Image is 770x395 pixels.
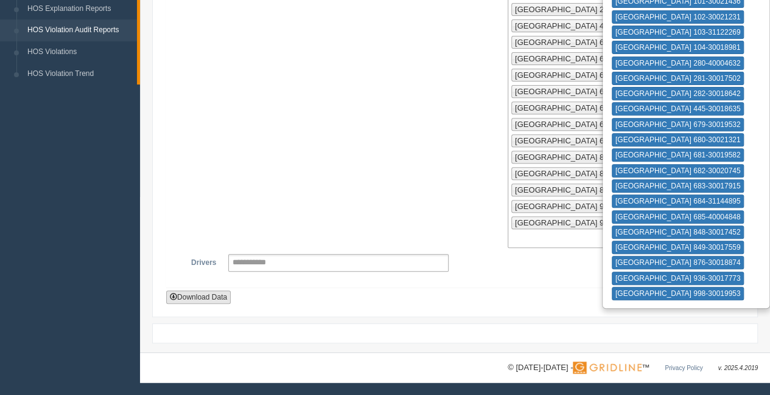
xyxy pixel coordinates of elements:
span: [GEOGRAPHIC_DATA] 998-30019953 [515,218,651,227]
button: [GEOGRAPHIC_DATA] 680-30021321 [612,133,744,146]
span: [GEOGRAPHIC_DATA] 683-30017915 [515,103,651,112]
span: [GEOGRAPHIC_DATA] 282-30018642 [515,5,651,14]
button: [GEOGRAPHIC_DATA] 281-30017502 [612,72,744,85]
span: [GEOGRAPHIC_DATA] 680-30021321 [515,54,651,63]
span: [GEOGRAPHIC_DATA] 848-30017452 [515,153,651,162]
span: [GEOGRAPHIC_DATA] 679-30019532 [515,38,651,47]
button: [GEOGRAPHIC_DATA] 876-30018874 [612,256,744,269]
button: [GEOGRAPHIC_DATA] 681-30019582 [612,148,744,162]
span: [GEOGRAPHIC_DATA] 936-30017773 [515,202,651,211]
button: [GEOGRAPHIC_DATA] 685-40004848 [612,210,744,224]
span: [GEOGRAPHIC_DATA] 684-31144895 [515,120,651,129]
button: [GEOGRAPHIC_DATA] 102-30021231 [612,10,744,24]
span: [GEOGRAPHIC_DATA] 849-30017559 [515,169,651,178]
button: [GEOGRAPHIC_DATA] 998-30019953 [612,287,744,300]
button: [GEOGRAPHIC_DATA] 282-30018642 [612,87,744,100]
button: Download Data [166,290,231,304]
span: [GEOGRAPHIC_DATA] 681-30019582 [515,70,651,80]
button: [GEOGRAPHIC_DATA] 684-31144895 [612,194,744,208]
a: HOS Violation Audit Reports [22,19,137,41]
button: [GEOGRAPHIC_DATA] 936-30017773 [612,272,744,285]
span: v. 2025.4.2019 [718,365,758,371]
button: [GEOGRAPHIC_DATA] 280-40004632 [612,57,744,70]
a: HOS Violations [22,41,137,63]
span: [GEOGRAPHIC_DATA] 682-30020745 [515,87,651,96]
label: Drivers [176,254,222,269]
button: [GEOGRAPHIC_DATA] 848-30017452 [612,225,744,239]
span: [GEOGRAPHIC_DATA] 876-30018874 [515,185,651,194]
button: [GEOGRAPHIC_DATA] 849-30017559 [612,241,744,254]
button: [GEOGRAPHIC_DATA] 682-30020745 [612,164,744,177]
button: [GEOGRAPHIC_DATA] 683-30017915 [612,179,744,193]
button: [GEOGRAPHIC_DATA] 104-30018981 [612,41,744,54]
div: © [DATE]-[DATE] - ™ [508,362,758,374]
img: Gridline [573,362,642,374]
button: [GEOGRAPHIC_DATA] 103-31122269 [612,26,744,39]
span: [GEOGRAPHIC_DATA] 685-40004848 [515,136,651,145]
span: [GEOGRAPHIC_DATA] 445-30018635 [515,21,651,30]
button: [GEOGRAPHIC_DATA] 679-30019532 [612,118,744,131]
a: Privacy Policy [665,365,702,371]
a: HOS Violation Trend [22,63,137,85]
button: [GEOGRAPHIC_DATA] 445-30018635 [612,102,744,115]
